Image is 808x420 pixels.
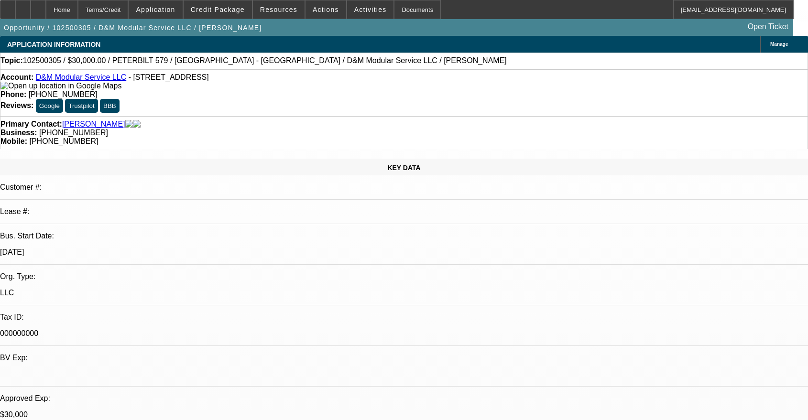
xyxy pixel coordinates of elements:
[0,82,121,90] a: View Google Maps
[0,137,27,145] strong: Mobile:
[100,99,120,113] button: BBB
[29,90,98,98] span: [PHONE_NUMBER]
[39,129,108,137] span: [PHONE_NUMBER]
[29,137,98,145] span: [PHONE_NUMBER]
[0,129,37,137] strong: Business:
[387,164,420,172] span: KEY DATA
[306,0,346,19] button: Actions
[347,0,394,19] button: Activities
[4,24,262,32] span: Opportunity / 102500305 / D&M Modular Service LLC / [PERSON_NAME]
[184,0,252,19] button: Credit Package
[0,120,62,129] strong: Primary Contact:
[7,41,100,48] span: APPLICATION INFORMATION
[313,6,339,13] span: Actions
[0,82,121,90] img: Open up location in Google Maps
[133,120,141,129] img: linkedin-icon.png
[354,6,387,13] span: Activities
[260,6,297,13] span: Resources
[0,101,33,109] strong: Reviews:
[129,0,182,19] button: Application
[253,0,305,19] button: Resources
[770,42,788,47] span: Manage
[36,73,126,81] a: D&M Modular Service LLC
[125,120,133,129] img: facebook-icon.png
[191,6,245,13] span: Credit Package
[129,73,209,81] span: - [STREET_ADDRESS]
[0,90,26,98] strong: Phone:
[23,56,507,65] span: 102500305 / $30,000.00 / PETERBILT 579 / [GEOGRAPHIC_DATA] - [GEOGRAPHIC_DATA] / D&M Modular Serv...
[65,99,98,113] button: Trustpilot
[0,56,23,65] strong: Topic:
[62,120,125,129] a: [PERSON_NAME]
[136,6,175,13] span: Application
[744,19,792,35] a: Open Ticket
[0,73,33,81] strong: Account:
[36,99,63,113] button: Google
